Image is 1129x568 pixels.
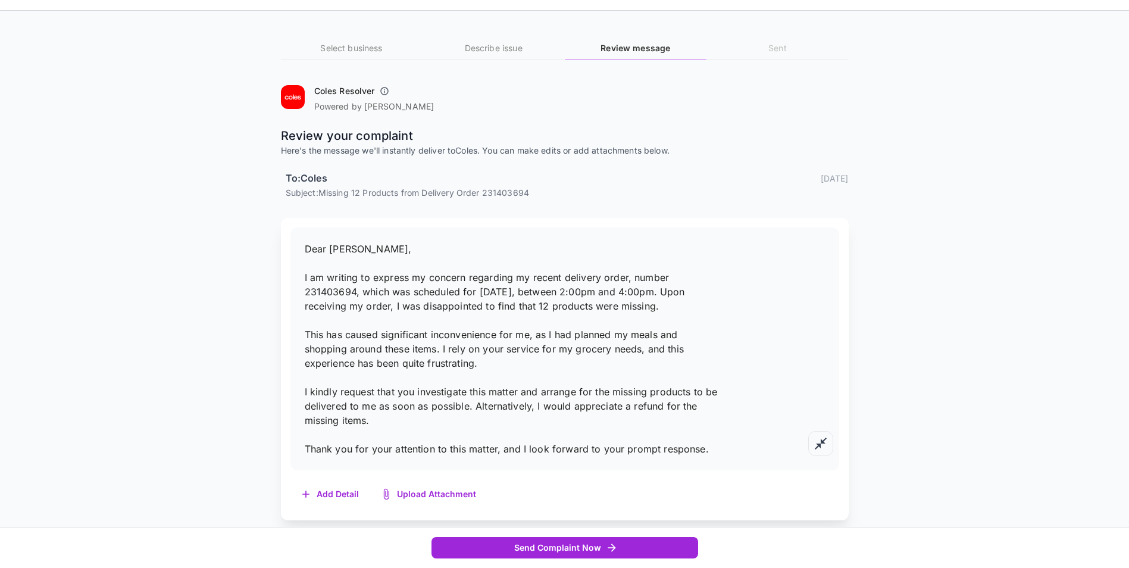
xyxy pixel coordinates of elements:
[290,482,371,507] button: Add Detail
[314,85,375,97] h6: Coles Resolver
[314,101,434,113] p: Powered by [PERSON_NAME]
[423,42,564,55] h6: Describe issue
[431,537,698,559] button: Send Complaint Now
[281,42,423,55] h6: Select business
[286,171,327,186] h6: To: Coles
[371,482,488,507] button: Upload Attachment
[706,42,848,55] h6: Sent
[281,145,849,157] p: Here's the message we'll instantly deliver to Coles . You can make edits or add attachments below.
[281,127,849,145] p: Review your complaint
[821,172,849,185] p: [DATE]
[281,85,305,109] img: Coles
[565,42,706,55] h6: Review message
[286,186,849,199] p: Subject: Missing 12 Products from Delivery Order 231403694
[305,243,718,455] span: Dear [PERSON_NAME], I am writing to express my concern regarding my recent delivery order, number...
